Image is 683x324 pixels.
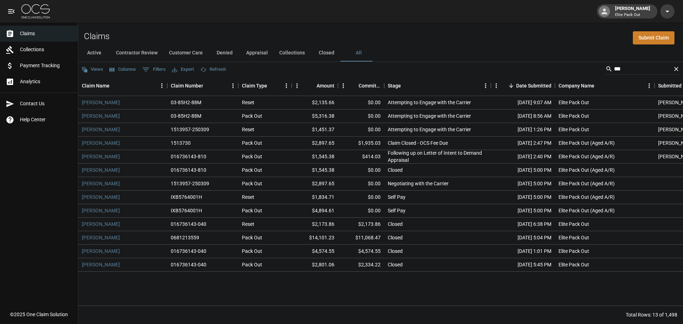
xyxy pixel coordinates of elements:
[388,126,471,133] div: Attempting to Engage with the Carrier
[388,149,487,164] div: Following up on Letter of Intent to Demand Appraisal
[242,139,262,147] div: Pack Out
[292,164,338,177] div: $1,545.38
[238,76,292,96] div: Claim Type
[516,76,551,96] div: Date Submitted
[388,166,403,174] div: Closed
[228,80,238,91] button: Menu
[558,112,589,119] div: Elite Pack Out
[594,81,604,91] button: Sort
[4,4,18,18] button: open drawer
[171,112,201,119] div: 03-85H2-88M
[292,218,338,231] div: $2,173.86
[292,123,338,137] div: $1,451.37
[274,44,311,62] button: Collections
[242,180,262,187] div: Pack Out
[82,193,120,201] a: [PERSON_NAME]
[388,139,448,147] div: Claim Closed - OCS Fee Due
[343,44,375,62] button: All
[558,261,589,268] div: Elite Pack Out
[384,76,491,96] div: Stage
[388,193,406,201] div: Self Pay
[167,76,238,96] div: Claim Number
[208,44,240,62] button: Denied
[78,44,110,62] button: Active
[558,221,589,228] div: Elite Pack Out
[242,166,262,174] div: Pack Out
[242,221,254,228] div: Reset
[171,261,206,268] div: 016736143-040
[491,204,555,218] div: [DATE] 5:00 PM
[338,231,384,245] div: $11,068.47
[82,166,120,174] a: [PERSON_NAME]
[171,180,209,187] div: 1513957-250309
[491,76,555,96] div: Date Submitted
[82,221,120,228] a: [PERSON_NAME]
[82,139,120,147] a: [PERSON_NAME]
[82,153,120,160] a: [PERSON_NAME]
[388,99,471,106] div: Attempting to Engage with the Carrier
[491,123,555,137] div: [DATE] 1:26 PM
[349,81,359,91] button: Sort
[292,177,338,191] div: $2,897.65
[171,99,201,106] div: 03-85H2-88M
[491,177,555,191] div: [DATE] 5:00 PM
[82,207,120,214] a: [PERSON_NAME]
[82,99,120,106] a: [PERSON_NAME]
[292,150,338,164] div: $1,545.38
[292,231,338,245] div: $14,101.23
[171,193,202,201] div: IXB5764001H
[558,166,615,174] div: Elite Pack Out (Aged A/R)
[480,80,491,91] button: Menu
[171,139,191,147] div: 1513730
[242,248,262,255] div: Pack Out
[388,248,403,255] div: Closed
[82,126,120,133] a: [PERSON_NAME]
[20,62,72,69] span: Payment Tracking
[338,164,384,177] div: $0.00
[338,110,384,123] div: $0.00
[338,245,384,258] div: $4,574.55
[20,100,72,107] span: Contact Us
[558,139,615,147] div: Elite Pack Out (Aged A/R)
[110,44,163,62] button: Contractor Review
[292,76,338,96] div: Amount
[491,258,555,272] div: [DATE] 5:45 PM
[170,64,196,75] button: Export
[558,180,615,187] div: Elite Pack Out (Aged A/R)
[292,245,338,258] div: $4,574.55
[171,153,206,160] div: 016736143-810
[171,234,199,241] div: 0681213559
[157,80,167,91] button: Menu
[338,137,384,150] div: $1,935.03
[20,116,72,123] span: Help Center
[558,76,594,96] div: Company Name
[558,248,589,255] div: Elite Pack Out
[242,126,254,133] div: Reset
[491,218,555,231] div: [DATE] 6:38 PM
[78,76,167,96] div: Claim Name
[10,311,68,318] div: © 2025 One Claim Solution
[242,76,267,96] div: Claim Type
[82,261,120,268] a: [PERSON_NAME]
[203,81,213,91] button: Sort
[605,63,682,76] div: Search
[171,207,202,214] div: IXB5764001H
[558,193,615,201] div: Elite Pack Out (Aged A/R)
[388,112,471,119] div: Attempting to Engage with the Carrier
[491,150,555,164] div: [DATE] 2:40 PM
[292,258,338,272] div: $2,801.06
[80,64,105,75] button: Views
[242,207,262,214] div: Pack Out
[615,12,650,18] p: Elite Pack Out
[171,221,206,228] div: 016736143-040
[20,30,72,37] span: Claims
[82,234,120,241] a: [PERSON_NAME]
[267,81,277,91] button: Sort
[388,221,403,228] div: Closed
[338,191,384,204] div: $0.00
[388,207,406,214] div: Self Pay
[292,96,338,110] div: $2,135.66
[491,137,555,150] div: [DATE] 2:47 PM
[292,204,338,218] div: $4,894.61
[491,164,555,177] div: [DATE] 5:00 PM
